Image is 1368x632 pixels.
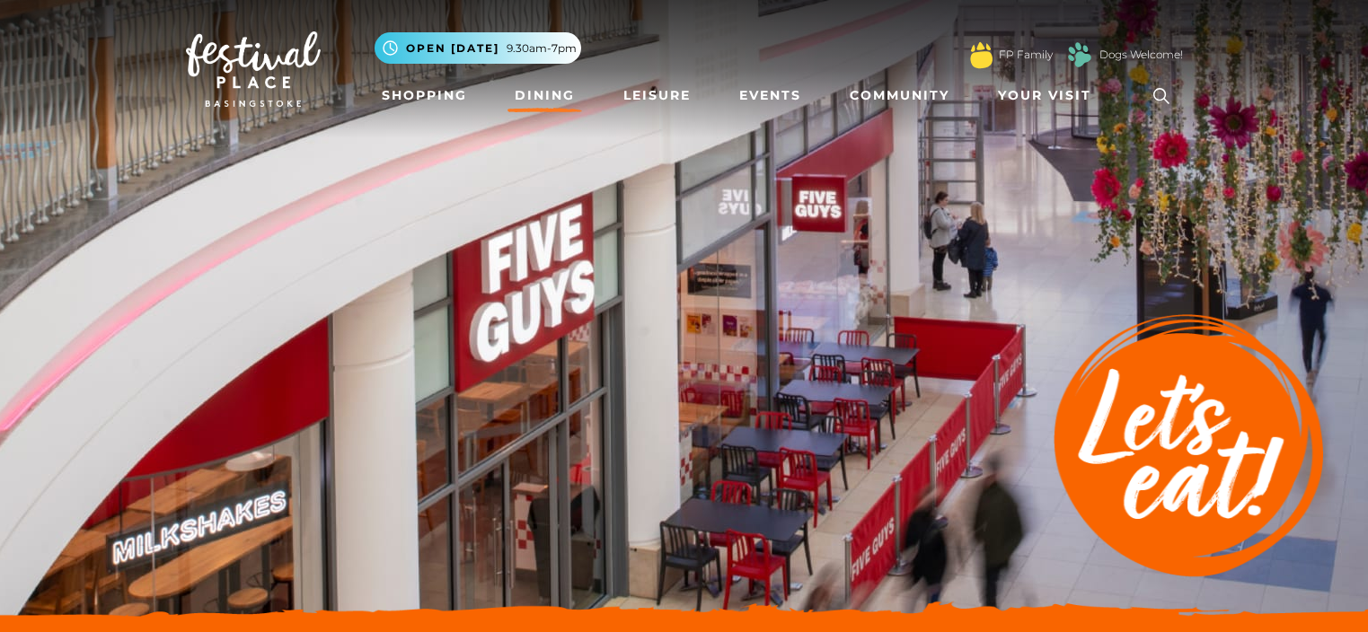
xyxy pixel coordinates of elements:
a: Events [732,79,808,112]
a: Shopping [375,79,474,112]
span: Your Visit [998,86,1091,105]
img: Festival Place Logo [186,31,321,107]
a: Your Visit [991,79,1108,112]
a: Dogs Welcome! [1099,47,1183,63]
span: 9.30am-7pm [507,40,577,57]
a: Dining [507,79,582,112]
a: Leisure [616,79,698,112]
a: FP Family [999,47,1053,63]
a: Community [843,79,957,112]
span: Open [DATE] [406,40,499,57]
button: Open [DATE] 9.30am-7pm [375,32,581,64]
